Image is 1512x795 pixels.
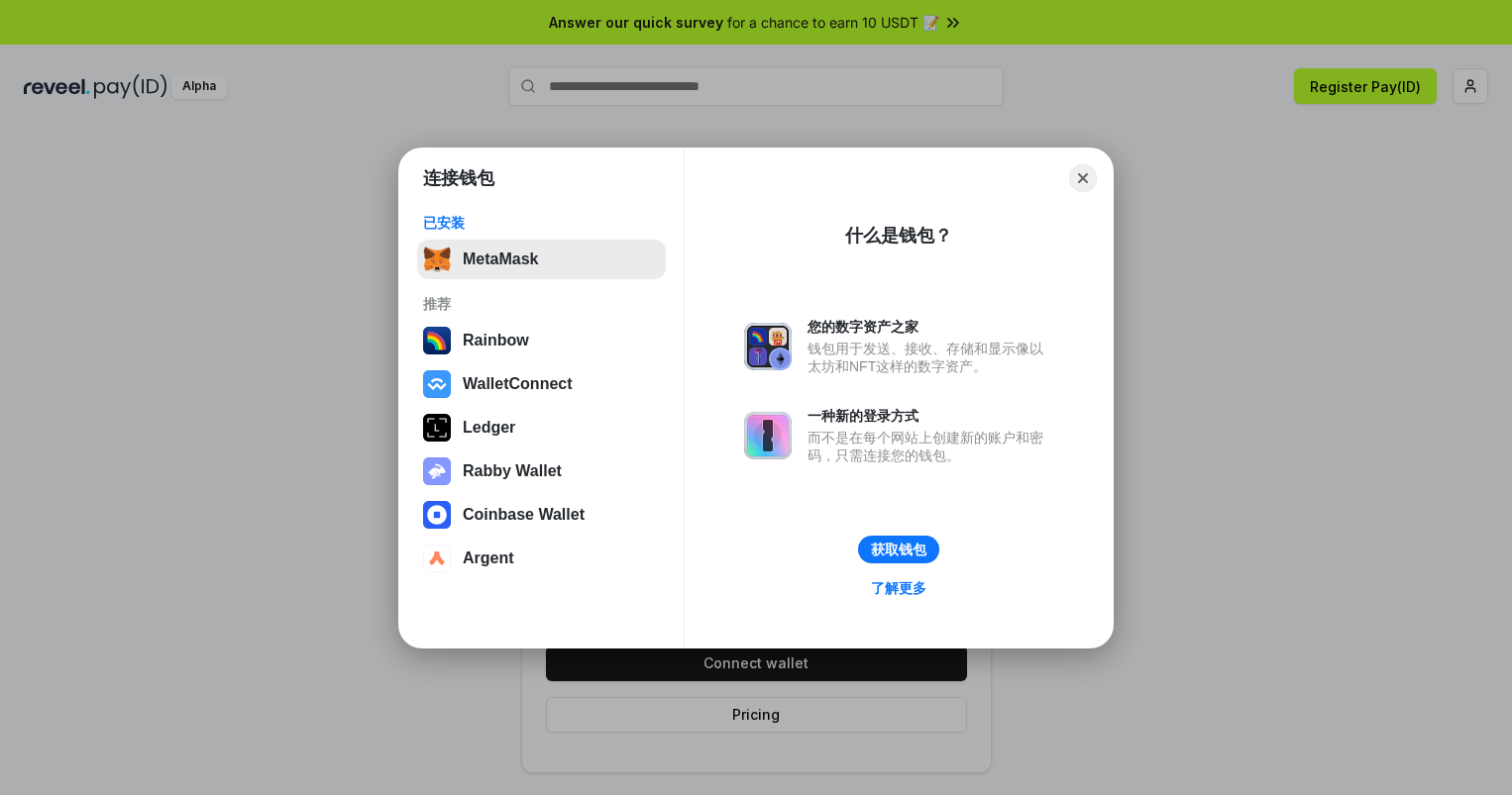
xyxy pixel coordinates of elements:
button: MetaMask [417,240,666,279]
img: svg+xml,%3Csvg%20xmlns%3D%22http%3A%2F%2Fwww.w3.org%2F2000%2Fsvg%22%20fill%3D%22none%22%20viewBox... [744,323,792,370]
button: WalletConnect [417,364,666,404]
div: Coinbase Wallet [463,506,585,524]
a: 了解更多 [859,575,938,601]
img: svg+xml,%3Csvg%20width%3D%2228%22%20height%3D%2228%22%20viewBox%3D%220%200%2028%2028%22%20fill%3D... [423,370,451,398]
button: Rainbow [417,321,666,360]
div: WalletConnect [463,375,573,393]
div: MetaMask [463,250,538,268]
div: 推荐 [423,295,660,313]
div: 钱包用于发送、接收、存储和显示像以太坊和NFT这样的数字资产。 [808,340,1053,375]
img: svg+xml,%3Csvg%20xmlns%3D%22http%3A%2F%2Fwww.w3.org%2F2000%2Fsvg%22%20fill%3D%22none%22%20viewBox... [744,412,792,459]
div: 一种新的登录方式 [808,407,1053,425]
div: Argent [463,549,514,567]
button: Rabby Wallet [417,451,666,491]
img: svg+xml,%3Csvg%20width%3D%2228%22%20height%3D%2228%22%20viewBox%3D%220%200%2028%2028%22%20fill%3D... [423,501,451,529]
button: Argent [417,539,666,578]
button: Close [1069,164,1097,192]
img: svg+xml,%3Csvg%20xmlns%3D%22http%3A%2F%2Fwww.w3.org%2F2000%2Fsvg%22%20width%3D%2228%22%20height%3... [423,414,451,442]
button: Coinbase Wallet [417,495,666,535]
button: 获取钱包 [858,536,939,563]
div: Ledger [463,419,515,437]
div: 什么是钱包？ [845,224,952,248]
div: 获取钱包 [871,541,926,558]
img: svg+xml,%3Csvg%20fill%3D%22none%22%20height%3D%2233%22%20viewBox%3D%220%200%2035%2033%22%20width%... [423,246,451,273]
div: 已安装 [423,214,660,232]
img: svg+xml,%3Csvg%20xmlns%3D%22http%3A%2F%2Fwww.w3.org%2F2000%2Fsvg%22%20fill%3D%22none%22%20viewBox... [423,457,451,485]
div: Rainbow [463,332,529,349]
div: 而不是在每个网站上创建新的账户和密码，只需连接您的钱包。 [808,429,1053,464]
img: svg+xml,%3Csvg%20width%3D%2228%22%20height%3D%2228%22%20viewBox%3D%220%200%2028%2028%22%20fill%3D... [423,545,451,572]
div: 了解更多 [871,579,926,597]
h1: 连接钱包 [423,166,494,190]
button: Ledger [417,408,666,447]
img: svg+xml,%3Csvg%20width%3D%22120%22%20height%3D%22120%22%20viewBox%3D%220%200%20120%20120%22%20fil... [423,327,451,354]
div: Rabby Wallet [463,462,562,480]
div: 您的数字资产之家 [808,318,1053,336]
